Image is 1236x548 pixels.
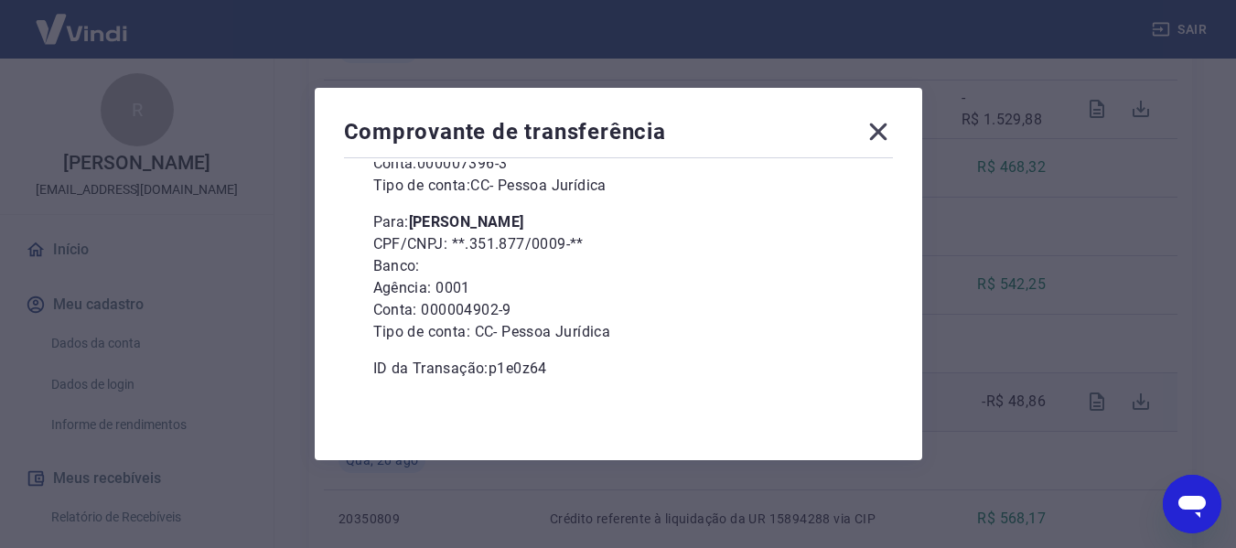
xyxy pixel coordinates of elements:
b: [PERSON_NAME] [409,213,524,231]
p: ID da Transação: p1e0z64 [373,358,864,380]
p: Tipo de conta: CC - Pessoa Jurídica [373,321,864,343]
p: CPF/CNPJ: **.351.877/0009-** [373,233,864,255]
p: Agência: 0001 [373,277,864,299]
p: Banco: [373,255,864,277]
p: Para: [373,211,864,233]
iframe: Botão para abrir a janela de mensagens, conversa em andamento [1163,475,1221,533]
p: Conta: 000004902-9 [373,299,864,321]
p: Conta: 000007396-3 [373,153,864,175]
div: Comprovante de transferência [344,117,893,154]
p: Tipo de conta: CC - Pessoa Jurídica [373,175,864,197]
